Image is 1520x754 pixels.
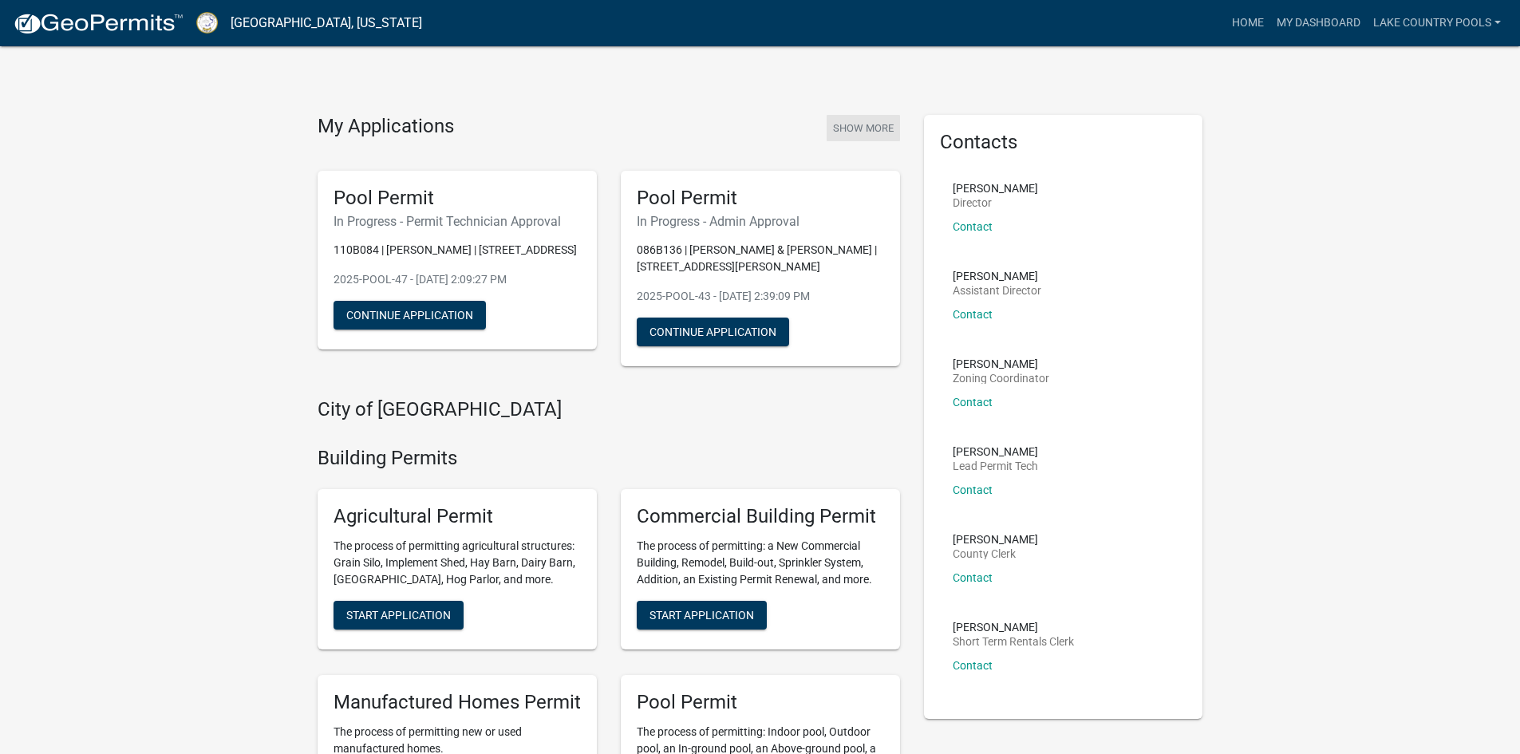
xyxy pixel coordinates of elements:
a: Contact [953,308,993,321]
a: My Dashboard [1270,8,1367,38]
p: Short Term Rentals Clerk [953,636,1074,647]
a: [GEOGRAPHIC_DATA], [US_STATE] [231,10,422,37]
h5: Pool Permit [637,691,884,714]
p: 2025-POOL-47 - [DATE] 2:09:27 PM [334,271,581,288]
button: Start Application [637,601,767,630]
h4: Building Permits [318,447,900,470]
h4: My Applications [318,115,454,139]
p: Zoning Coordinator [953,373,1049,384]
button: Continue Application [334,301,486,330]
button: Start Application [334,601,464,630]
a: Contact [953,396,993,409]
span: Start Application [649,608,754,621]
p: County Clerk [953,548,1038,559]
p: 110B084 | [PERSON_NAME] | [STREET_ADDRESS] [334,242,581,259]
p: [PERSON_NAME] [953,183,1038,194]
span: Start Application [346,608,451,621]
h5: Agricultural Permit [334,505,581,528]
p: Assistant Director [953,285,1041,296]
button: Show More [827,115,900,141]
h5: Pool Permit [334,187,581,210]
a: Home [1226,8,1270,38]
h5: Pool Permit [637,187,884,210]
a: Contact [953,659,993,672]
p: [PERSON_NAME] [953,534,1038,545]
h5: Contacts [940,131,1187,154]
h4: City of [GEOGRAPHIC_DATA] [318,398,900,421]
p: The process of permitting: a New Commercial Building, Remodel, Build-out, Sprinkler System, Addit... [637,538,884,588]
p: 086B136 | [PERSON_NAME] & [PERSON_NAME] | [STREET_ADDRESS][PERSON_NAME] [637,242,884,275]
h6: In Progress - Admin Approval [637,214,884,229]
p: [PERSON_NAME] [953,622,1074,633]
a: Contact [953,484,993,496]
h6: In Progress - Permit Technician Approval [334,214,581,229]
p: Lead Permit Tech [953,460,1038,472]
p: Director [953,197,1038,208]
p: [PERSON_NAME] [953,270,1041,282]
a: Contact [953,220,993,233]
p: [PERSON_NAME] [953,446,1038,457]
p: [PERSON_NAME] [953,358,1049,369]
p: The process of permitting agricultural structures: Grain Silo, Implement Shed, Hay Barn, Dairy Ba... [334,538,581,588]
img: Putnam County, Georgia [196,12,218,34]
a: Lake Country Pools [1367,8,1507,38]
button: Continue Application [637,318,789,346]
a: Contact [953,571,993,584]
h5: Commercial Building Permit [637,505,884,528]
h5: Manufactured Homes Permit [334,691,581,714]
p: 2025-POOL-43 - [DATE] 2:39:09 PM [637,288,884,305]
